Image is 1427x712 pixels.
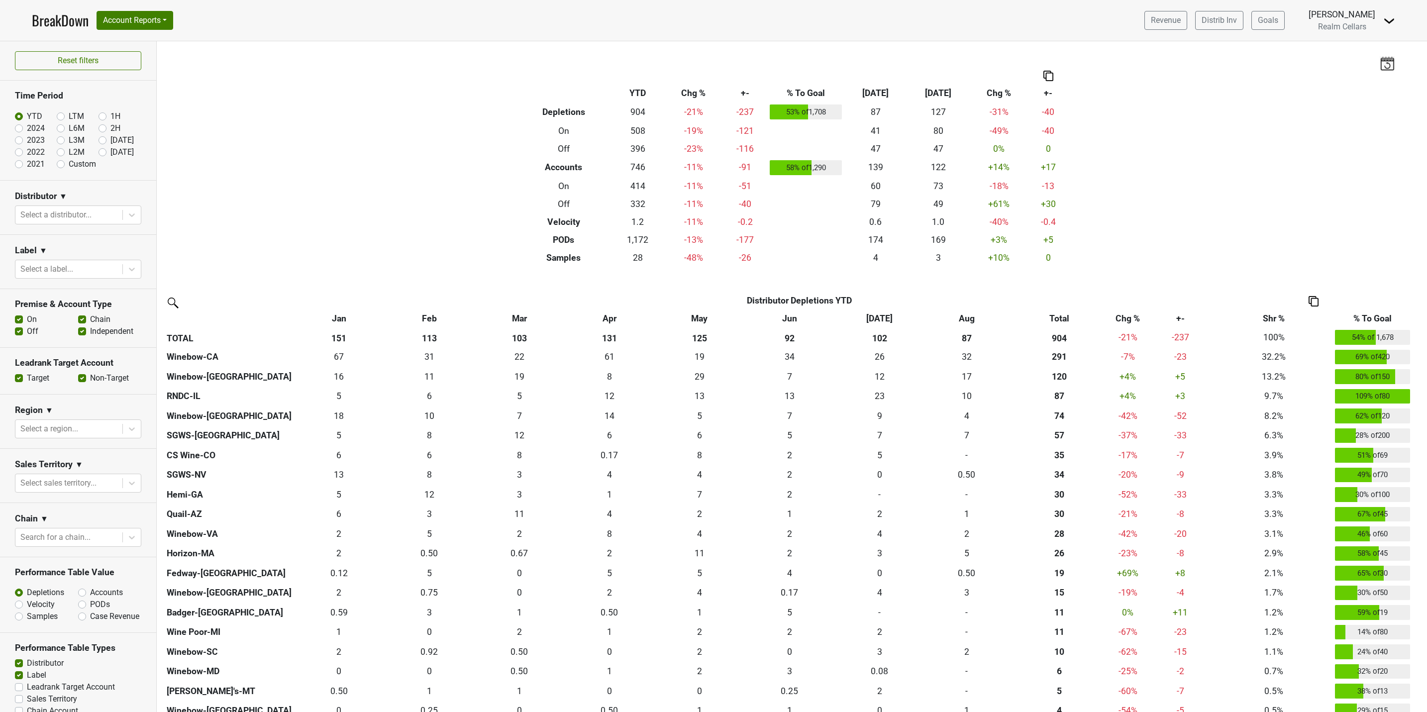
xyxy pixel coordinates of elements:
[1215,387,1332,407] td: 9.7%
[384,309,474,327] th: Feb: activate to sort column ascending
[924,367,1009,387] td: 17.458
[654,347,744,367] td: 19.334
[744,327,834,347] th: 92
[1028,213,1068,231] td: -0.4
[1332,309,1413,327] th: % To Goal: activate to sort column ascending
[164,327,294,347] th: TOTAL
[564,406,654,426] td: 14.335
[1148,429,1213,442] div: -33
[474,426,564,446] td: 11.833
[664,231,723,249] td: -13 %
[27,657,64,669] label: Distributor
[844,140,907,158] td: 47
[59,191,67,203] span: ▼
[564,445,654,465] td: 0.167
[27,610,58,622] label: Samples
[567,409,652,422] div: 14
[294,367,384,387] td: 15.763
[657,350,742,363] div: 19
[723,213,768,231] td: -0.2
[516,158,612,178] th: Accounts
[664,140,723,158] td: -23 %
[294,327,384,347] th: 151
[744,309,834,327] th: Jun: activate to sort column ascending
[1172,332,1189,342] span: -237
[564,327,654,347] th: 131
[27,693,77,705] label: Sales Territory
[834,309,924,327] th: Jul: activate to sort column ascending
[907,122,970,140] td: 80
[1043,71,1053,81] img: Copy to clipboard
[1251,11,1285,30] a: Goals
[27,599,55,610] label: Velocity
[907,140,970,158] td: 47
[654,445,744,465] td: 7.75
[15,405,43,415] h3: Region
[15,51,141,70] button: Reset filters
[612,122,664,140] td: 508
[927,409,1007,422] div: 4
[657,390,742,403] div: 13
[612,158,664,178] td: 746
[927,390,1007,403] div: 10
[970,122,1028,140] td: -49 %
[1146,309,1215,327] th: +-: activate to sort column ascending
[924,347,1009,367] td: 31.5
[1380,56,1395,70] img: last_updated_date
[32,10,89,31] a: BreakDown
[1028,158,1068,178] td: +17
[927,370,1007,383] div: 17
[384,367,474,387] td: 11.42
[1028,195,1068,213] td: +30
[1011,449,1107,462] div: 35
[1009,309,1110,327] th: Total: activate to sort column ascending
[1009,347,1110,367] th: 291.417
[1028,177,1068,195] td: -13
[612,140,664,158] td: 396
[970,177,1028,195] td: -18 %
[924,387,1009,407] td: 10.252
[69,134,85,146] label: L3M
[69,146,85,158] label: L2M
[294,309,384,327] th: Jan: activate to sort column ascending
[744,387,834,407] td: 13.167
[924,406,1009,426] td: 3.874
[75,459,83,471] span: ▼
[384,406,474,426] td: 9.502
[664,102,723,122] td: -21 %
[27,146,45,158] label: 2022
[834,347,924,367] td: 25.667
[844,177,907,195] td: 60
[164,465,294,485] th: SGWS-NV
[612,84,664,102] th: YTD
[564,347,654,367] td: 61
[844,195,907,213] td: 79
[834,426,924,446] td: 7.37
[516,231,612,249] th: PODs
[164,406,294,426] th: Winebow-[GEOGRAPHIC_DATA]
[744,367,834,387] td: 7.004
[477,449,562,462] div: 8
[907,249,970,267] td: 3
[1110,426,1146,446] td: -37 %
[844,249,907,267] td: 4
[1215,406,1332,426] td: 8.2%
[516,213,612,231] th: Velocity
[657,370,742,383] div: 29
[27,110,42,122] label: YTD
[297,370,382,383] div: 16
[844,231,907,249] td: 174
[567,370,652,383] div: 8
[516,102,612,122] th: Depletions
[744,406,834,426] td: 7.173
[837,429,922,442] div: 7
[110,110,120,122] label: 1H
[723,231,768,249] td: -177
[744,347,834,367] td: 33.5
[90,313,110,325] label: Chain
[294,347,384,367] td: 67.242
[567,429,652,442] div: 6
[664,213,723,231] td: -11 %
[27,313,37,325] label: On
[1028,122,1068,140] td: -40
